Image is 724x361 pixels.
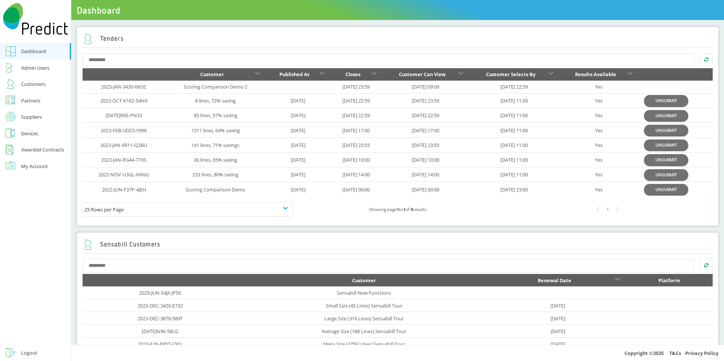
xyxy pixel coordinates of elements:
button: UNSUBMIT [644,110,688,121]
a: Yes [595,127,603,134]
div: Devices [21,129,38,138]
a: 2023-FEB-UDZ3-Y996 [101,127,147,134]
a: [DATE]REE-PN33 [106,112,142,119]
a: Average Size (188 Lines) Sensabill Tour [322,328,406,335]
a: Privacy Policy [685,350,718,356]
b: 1 [403,207,405,212]
b: 1 [397,207,399,212]
a: [DATE] [291,156,305,163]
div: My Account [21,162,48,171]
div: Customers [21,80,46,89]
h2: Sensabill Customers [83,239,161,250]
a: Sensabill New Functions [337,289,391,296]
button: UNSUBMIT [644,125,688,136]
div: Renewal Date [496,276,613,285]
a: [DATE] 11:00 [500,171,528,178]
a: [DATE] 00:00 [412,186,439,193]
a: 2023-JAN-XR11-Q2BU [100,142,147,148]
a: [DATE] 22:59 [412,112,439,119]
div: Customer [244,276,485,285]
a: [DATE] [291,127,305,134]
a: [DATE] 11:00 [500,142,528,148]
a: 2025-JAN-3430-66OC [101,83,147,90]
b: 8 [411,207,413,212]
div: Customer [171,70,253,79]
a: Yes [595,156,603,163]
div: 1 [603,205,613,214]
div: Showing page to of results [293,205,503,214]
a: Yes [595,97,603,104]
a: [DATE] 23:59 [412,97,439,104]
a: [DATE] [551,315,565,322]
a: 85 lines, 57% saving [194,112,237,119]
button: UNSUBMIT [644,184,688,195]
a: [DATE] 00:00 [342,186,370,193]
a: [DATE] 23:55 [412,142,439,148]
div: Suppliers [21,112,42,121]
a: Scoring Comparison Demo 2 [184,83,247,90]
a: [DATE] 17:00 [342,127,370,134]
a: 2022-JUN-F37P-4JEH [102,186,146,193]
a: Yes [595,83,603,90]
a: 36 lines, 65% saving [194,156,237,163]
a: Yes [595,142,603,148]
a: 2025-JUN-54JX-JP56 [139,289,181,296]
div: Published At [271,70,318,79]
h2: Tenders [83,34,124,44]
a: [DATE] 17:00 [412,127,439,134]
a: [DATE] 22:59 [342,112,370,119]
a: [DATE] 23:59 [342,83,370,90]
button: UNSUBMIT [644,95,688,106]
a: [DATE] [291,186,305,193]
a: 2023-JUN-8857-I2KV [138,341,182,347]
a: 2023-JAN-RG44-77XS [101,156,146,163]
a: Yes [595,186,603,193]
a: [DATE] 23:00 [500,186,528,193]
a: [DATE] [291,112,305,119]
a: 233 lines, 80% saving [192,171,238,178]
a: [DATE] 22:59 [342,97,370,104]
button: UNSUBMIT [644,169,688,180]
a: [DATE]N96-58U2 [142,328,178,335]
div: Admin Users [21,63,49,72]
a: Scoring Comparison Demo [186,186,245,193]
a: 2023-DEC-34ZX-E732 [138,302,183,309]
div: 25 Rows per Page [84,205,291,214]
a: 8 lines, 72% saving [195,97,236,104]
a: T&Cs [669,350,681,356]
a: Small Size (45 Lines) Sensabill Tour [326,302,402,309]
div: Customer Selects By [475,70,547,79]
a: [DATE] [291,171,305,178]
a: Mega Size (4759 Lines) Sensabill Tour [323,341,405,347]
div: Logout [21,348,37,357]
a: 2023-DEC-3870-589T [138,315,183,322]
a: Yes [595,171,603,178]
img: Predict Mobile [3,3,68,35]
a: [DATE] [551,341,565,347]
a: [DATE] 09:00 [412,83,439,90]
div: Results Available [565,70,626,79]
button: UNSUBMIT [644,139,688,150]
a: [DATE] 11:00 [500,156,528,163]
div: Awarded Contracts [21,145,64,154]
div: Closes [336,70,370,79]
a: [DATE] 23:55 [342,142,370,148]
div: Customer Can View [388,70,457,79]
a: [DATE] 11:00 [500,97,528,104]
a: 141 lines, 71% savings [191,142,239,148]
a: [DATE] [291,97,305,104]
div: Partners [21,96,40,105]
a: Yes [595,112,603,119]
a: [DATE] 11:00 [500,127,528,134]
a: [DATE] 11:00 [500,112,528,119]
a: [DATE] 22:59 [500,83,528,90]
a: [DATE] 10:00 [342,156,370,163]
